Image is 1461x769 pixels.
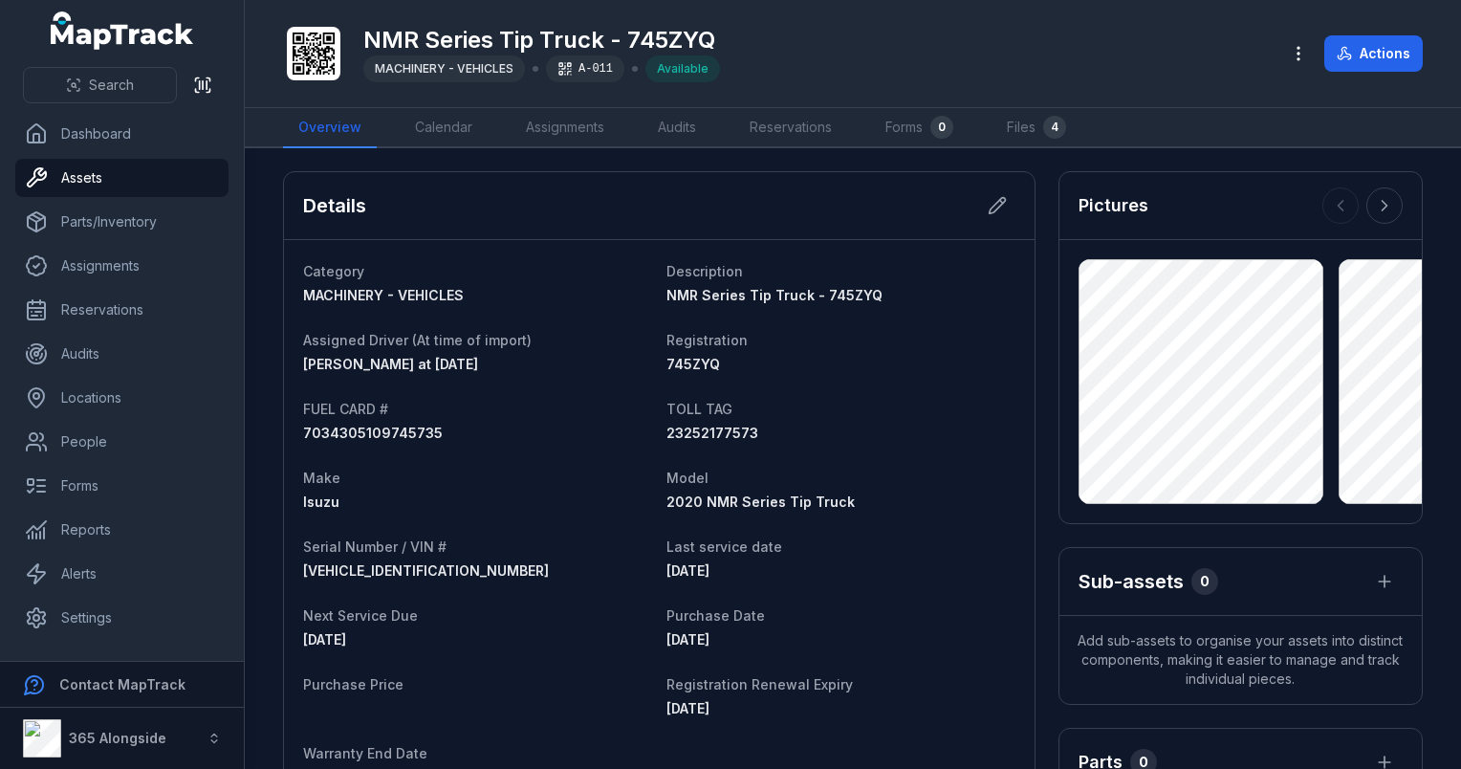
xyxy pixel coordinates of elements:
[666,631,709,648] span: [DATE]
[870,108,969,148] a: Forms0
[666,631,709,648] time: 04/01/2020, 10:00:00 am
[666,538,782,555] span: Last service date
[666,287,883,303] span: NMR Series Tip Truck - 745ZYQ
[15,423,229,461] a: People
[666,263,743,279] span: Description
[303,192,366,219] h2: Details
[666,332,748,348] span: Registration
[303,263,364,279] span: Category
[1059,616,1422,704] span: Add sub-assets to organise your assets into distinct components, making it easier to manage and t...
[546,55,624,82] div: A-011
[15,555,229,593] a: Alerts
[992,108,1081,148] a: Files4
[303,332,532,348] span: Assigned Driver (At time of import)
[69,730,166,746] strong: 365 Alongside
[15,247,229,285] a: Assignments
[666,401,732,417] span: TOLL TAG
[303,607,418,624] span: Next Service Due
[303,425,443,441] span: 7034305109745735
[363,25,720,55] h1: NMR Series Tip Truck - 745ZYQ
[666,425,758,441] span: 23252177573
[303,470,340,486] span: Make
[666,494,855,510] span: 2020 NMR Series Tip Truck
[303,287,464,303] span: MACHINERY - VEHICLES
[15,467,229,505] a: Forms
[303,745,427,761] span: Warranty End Date
[645,55,720,82] div: Available
[930,116,953,139] div: 0
[303,538,447,555] span: Serial Number / VIN #
[303,494,339,510] span: Isuzu
[15,159,229,197] a: Assets
[303,631,346,648] span: [DATE]
[666,356,720,372] span: 745ZYQ
[1079,192,1148,219] h3: Pictures
[15,599,229,637] a: Settings
[59,676,185,692] strong: Contact MapTrack
[375,61,513,76] span: MACHINERY - VEHICLES
[303,676,403,692] span: Purchase Price
[734,108,847,148] a: Reservations
[89,76,134,95] span: Search
[283,108,377,148] a: Overview
[666,562,709,579] time: 11/07/2025, 12:00:00 am
[666,700,709,716] span: [DATE]
[51,11,194,50] a: MapTrack
[15,379,229,417] a: Locations
[1191,568,1218,595] div: 0
[303,562,549,579] span: [VEHICLE_IDENTIFICATION_NUMBER]
[15,511,229,549] a: Reports
[666,676,853,692] span: Registration Renewal Expiry
[303,356,478,372] span: [PERSON_NAME] at [DATE]
[303,401,388,417] span: FUEL CARD #
[15,291,229,329] a: Reservations
[666,607,765,624] span: Purchase Date
[666,562,709,579] span: [DATE]
[23,67,177,103] button: Search
[15,115,229,153] a: Dashboard
[511,108,620,148] a: Assignments
[1043,116,1066,139] div: 4
[666,470,709,486] span: Model
[15,203,229,241] a: Parts/Inventory
[400,108,488,148] a: Calendar
[666,700,709,716] time: 10/05/2025, 10:00:00 am
[303,631,346,648] time: 01/09/2026, 10:00:00 am
[15,335,229,373] a: Audits
[643,108,711,148] a: Audits
[1324,35,1423,72] button: Actions
[1079,568,1184,595] h2: Sub-assets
